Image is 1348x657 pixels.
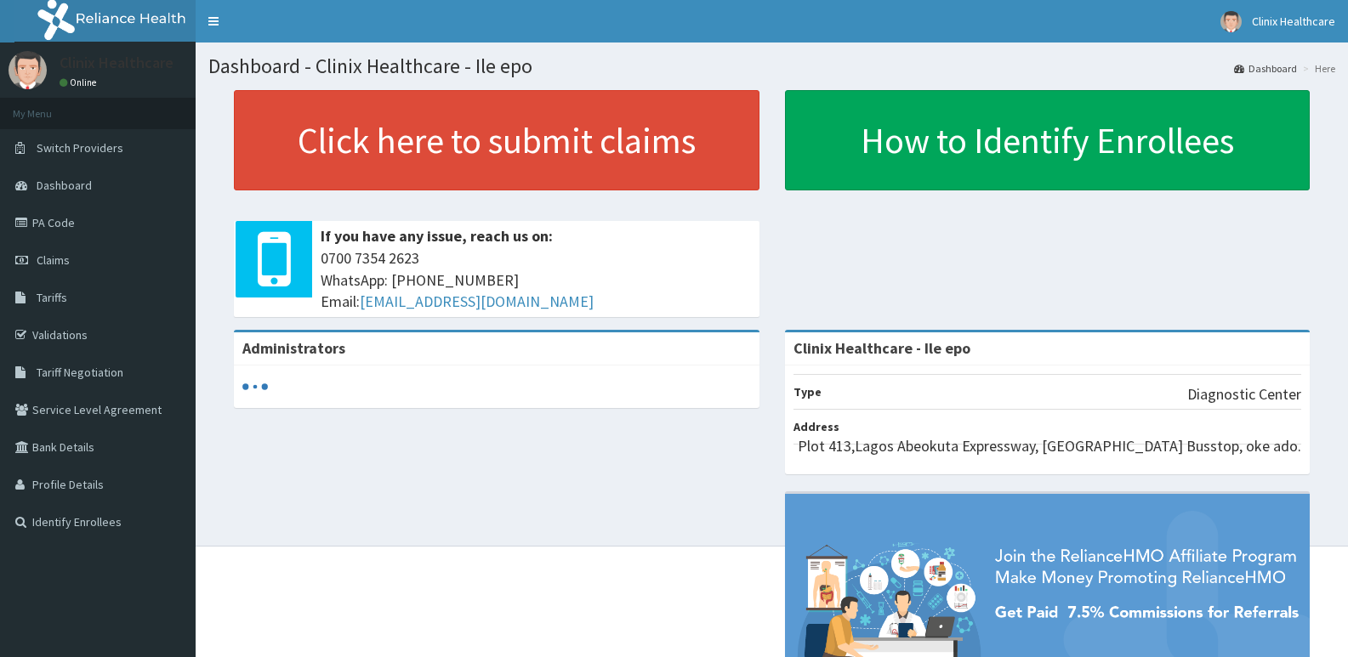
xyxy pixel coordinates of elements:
[37,178,92,193] span: Dashboard
[1220,11,1242,32] img: User Image
[37,290,67,305] span: Tariffs
[798,435,1301,457] p: Plot 413,Lagos Abeokuta Expressway, [GEOGRAPHIC_DATA] Busstop, oke ado.
[242,338,345,358] b: Administrators
[1299,61,1335,76] li: Here
[9,51,47,89] img: User Image
[60,55,173,71] p: Clinix Healthcare
[1252,14,1335,29] span: Clinix Healthcare
[793,338,970,358] strong: Clinix Healthcare - Ile epo
[208,55,1335,77] h1: Dashboard - Clinix Healthcare - Ile epo
[234,90,759,190] a: Click here to submit claims
[321,226,553,246] b: If you have any issue, reach us on:
[1234,61,1297,76] a: Dashboard
[37,252,70,268] span: Claims
[785,90,1311,190] a: How to Identify Enrollees
[1187,383,1301,405] p: Diagnostic Center
[793,384,822,399] b: Type
[793,419,839,434] b: Address
[242,374,268,399] svg: audio-loading
[321,247,751,313] span: 0700 7354 2623 WhatsApp: [PHONE_NUMBER] Email:
[60,76,100,88] a: Online
[37,365,123,380] span: Tariff Negotiation
[37,140,123,156] span: Switch Providers
[360,292,594,311] a: [EMAIL_ADDRESS][DOMAIN_NAME]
